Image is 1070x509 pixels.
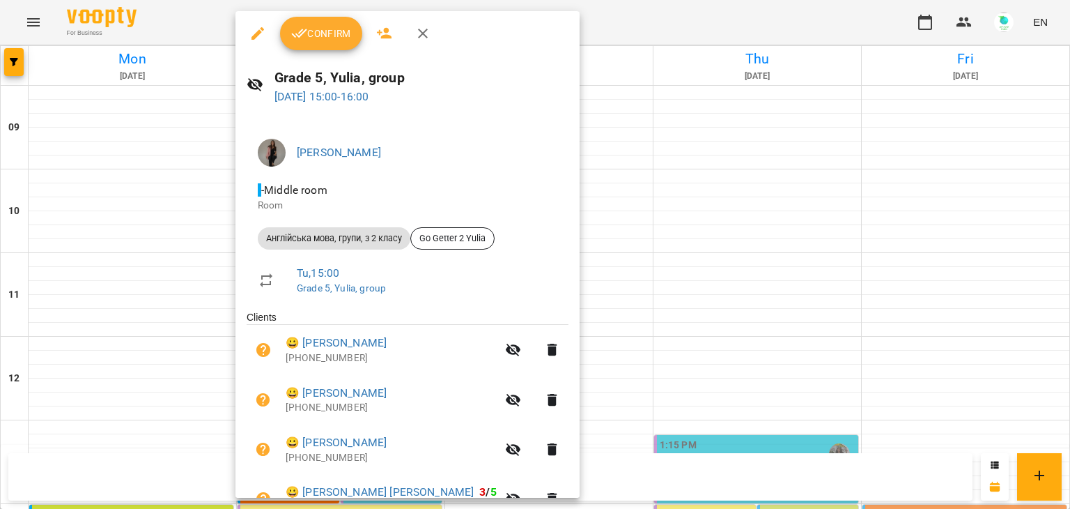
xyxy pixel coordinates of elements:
a: Grade 5, Yulia, group [297,282,386,294]
span: Confirm [291,25,351,42]
a: [PERSON_NAME] [297,146,381,159]
a: 😀 [PERSON_NAME] [PERSON_NAME] [286,484,474,501]
p: [PHONE_NUMBER] [286,451,497,465]
p: [PHONE_NUMBER] [286,351,497,365]
p: [PHONE_NUMBER] [286,401,497,415]
b: / [479,485,496,499]
h6: Grade 5, Yulia, group [274,67,569,89]
a: [DATE] 15:00-16:00 [274,90,369,103]
p: Room [258,199,557,213]
a: 😀 [PERSON_NAME] [286,385,387,402]
span: 5 [490,485,497,499]
span: Go Getter 2 Yulia [411,232,494,245]
span: Англійська мова, групи, з 2 класу [258,232,410,245]
a: Tu , 15:00 [297,266,339,280]
button: Unpaid. Bill the attendance? [247,433,280,466]
button: Unpaid. Bill the attendance? [247,333,280,367]
span: 3 [479,485,486,499]
div: Go Getter 2 Yulia [410,227,495,250]
img: 5a196e5a3ecece01ad28c9ee70ffa9da.jpg [258,139,286,167]
button: Confirm [280,17,362,50]
button: Unpaid. Bill the attendance? [247,383,280,417]
a: 😀 [PERSON_NAME] [286,335,387,351]
span: - Middle room [258,183,330,197]
a: 😀 [PERSON_NAME] [286,434,387,451]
